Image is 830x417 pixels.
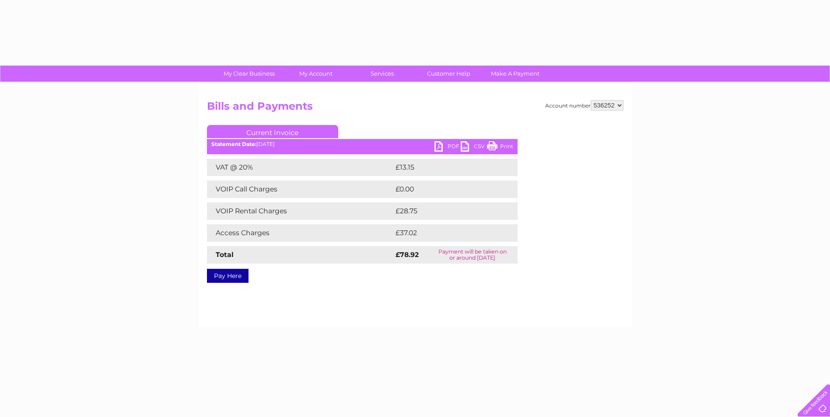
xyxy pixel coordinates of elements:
strong: £78.92 [396,250,419,259]
a: Current Invoice [207,125,338,138]
a: CSV [461,141,487,154]
a: Customer Help [413,66,485,82]
td: £13.15 [393,159,498,176]
td: VOIP Call Charges [207,181,393,198]
a: Print [487,141,513,154]
h2: Bills and Payments [207,100,623,117]
td: £0.00 [393,181,497,198]
a: Services [346,66,418,82]
a: Make A Payment [479,66,551,82]
td: Payment will be taken on or around [DATE] [427,246,518,264]
a: My Account [280,66,352,82]
a: PDF [434,141,461,154]
a: My Clear Business [213,66,285,82]
td: £37.02 [393,224,500,242]
div: Account number [545,100,623,111]
td: VAT @ 20% [207,159,393,176]
strong: Total [216,250,234,259]
b: Statement Date: [211,141,256,147]
a: Pay Here [207,269,249,283]
td: VOIP Rental Charges [207,202,393,220]
td: £28.75 [393,202,500,220]
td: Access Charges [207,224,393,242]
div: [DATE] [207,141,518,147]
